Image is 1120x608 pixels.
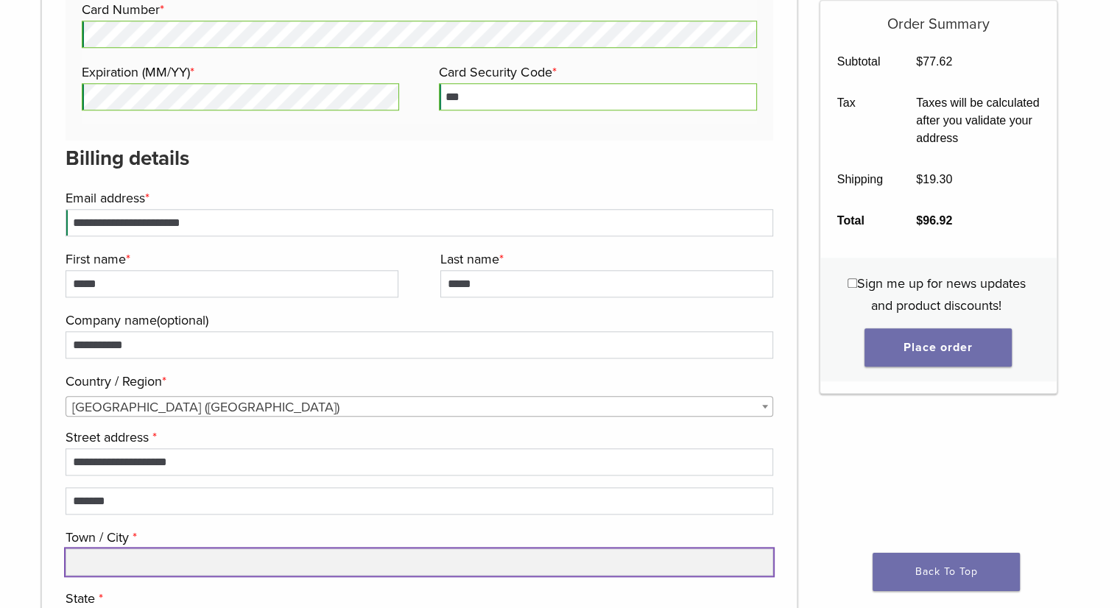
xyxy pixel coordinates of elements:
label: Expiration (MM/YY) [82,61,395,83]
span: $ [916,173,923,185]
label: Country / Region [66,370,770,392]
label: Company name [66,309,770,331]
th: Subtotal [820,41,900,82]
span: Country / Region [66,396,774,417]
span: (optional) [157,312,208,328]
td: Taxes will be calculated after you validate your address [900,82,1057,159]
bdi: 96.92 [916,214,952,227]
h3: Billing details [66,141,774,176]
button: Place order [864,328,1012,367]
span: United States (US) [66,397,773,417]
label: Last name [440,248,769,270]
bdi: 77.62 [916,55,952,68]
input: Sign me up for news updates and product discounts! [848,278,857,288]
th: Total [820,200,900,241]
label: Town / City [66,526,770,548]
label: Email address [66,187,770,209]
span: $ [916,214,923,227]
label: Card Security Code [439,61,753,83]
label: First name [66,248,395,270]
h5: Order Summary [820,1,1057,33]
a: Back To Top [873,553,1020,591]
th: Shipping [820,159,900,200]
th: Tax [820,82,900,159]
bdi: 19.30 [916,173,952,185]
span: Sign me up for news updates and product discounts! [857,275,1026,314]
label: Street address [66,426,770,448]
span: $ [916,55,923,68]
